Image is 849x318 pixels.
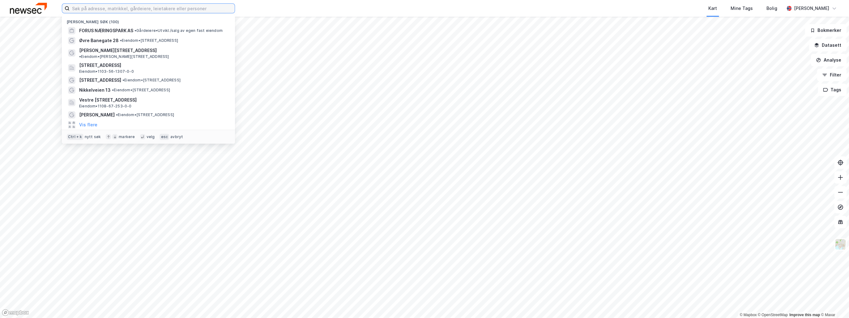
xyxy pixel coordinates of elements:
[79,69,134,74] span: Eiendom • 1103-56-1307-0-0
[79,47,157,54] span: [PERSON_NAME][STREET_ADDRESS]
[170,134,183,139] div: avbryt
[789,313,820,317] a: Improve this map
[160,134,169,140] div: esc
[79,121,97,129] button: Vis flere
[79,104,132,109] span: Eiendom • 1108-67-253-0-0
[70,4,235,13] input: Søk på adresse, matrikkel, gårdeiere, leietakere eller personer
[79,37,119,44] span: Øvre Banegate 28
[134,28,136,33] span: •
[731,5,753,12] div: Mine Tags
[811,54,847,66] button: Analyse
[79,27,133,34] span: FORUS NÆRINGSPARK AS
[740,313,757,317] a: Mapbox
[818,288,849,318] div: Kontrollprogram for chat
[122,78,181,83] span: Eiendom • [STREET_ADDRESS]
[62,15,235,26] div: [PERSON_NAME] søk (100)
[134,28,223,33] span: Gårdeiere • Utvikl./salg av egen fast eiendom
[809,39,847,51] button: Datasett
[147,134,155,139] div: velg
[79,62,228,69] span: [STREET_ADDRESS]
[79,54,81,59] span: •
[120,38,122,43] span: •
[10,3,47,14] img: newsec-logo.f6e21ccffca1b3a03d2d.png
[116,112,118,117] span: •
[766,5,777,12] div: Bolig
[120,38,178,43] span: Eiendom • [STREET_ADDRESS]
[79,54,169,59] span: Eiendom • [PERSON_NAME][STREET_ADDRESS]
[112,88,170,93] span: Eiendom • [STREET_ADDRESS]
[79,96,228,104] span: Vestre [STREET_ADDRESS]
[805,24,847,37] button: Bokmerker
[116,112,174,117] span: Eiendom • [STREET_ADDRESS]
[85,134,101,139] div: nytt søk
[79,76,121,84] span: [STREET_ADDRESS]
[79,86,111,94] span: Nikkelveien 13
[2,309,29,316] a: Mapbox homepage
[119,134,135,139] div: markere
[818,288,849,318] iframe: Chat Widget
[818,84,847,96] button: Tags
[708,5,717,12] div: Kart
[834,238,846,250] img: Z
[112,88,114,92] span: •
[79,111,115,119] span: [PERSON_NAME]
[794,5,829,12] div: [PERSON_NAME]
[758,313,788,317] a: OpenStreetMap
[67,134,83,140] div: Ctrl + k
[817,69,847,81] button: Filter
[122,78,124,82] span: •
